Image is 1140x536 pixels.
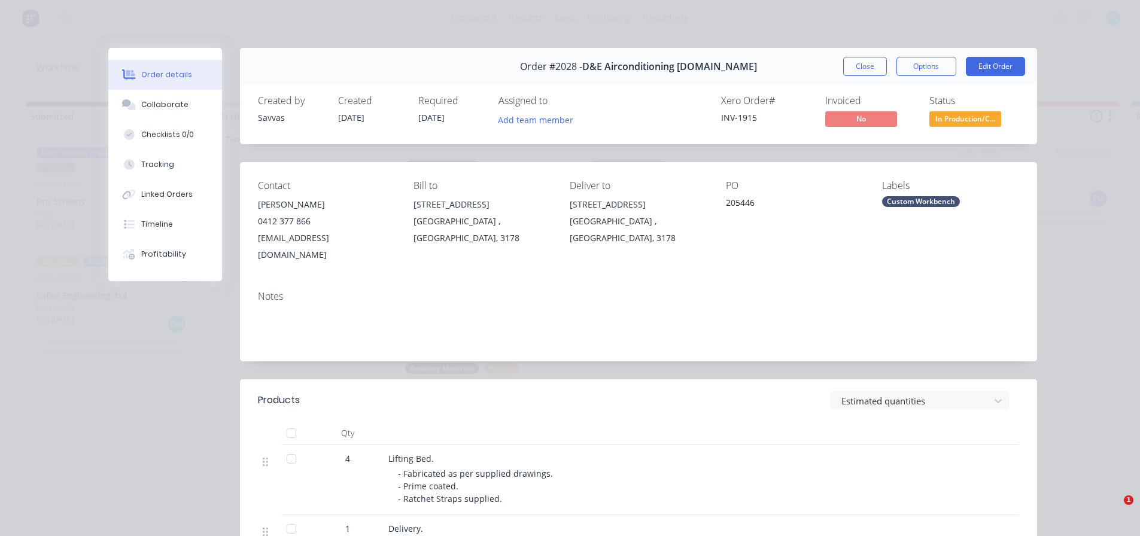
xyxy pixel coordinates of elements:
span: [DATE] [338,112,364,123]
span: Order #2028 - [520,61,582,72]
div: Custom Workbench [882,196,960,207]
div: Checklists 0/0 [141,129,194,140]
div: Bill to [414,180,551,191]
button: Timeline [108,209,222,239]
div: Order details [141,69,192,80]
div: Savvas [258,111,324,124]
div: Contact [258,180,395,191]
div: Timeline [141,219,173,230]
span: Lifting Bed. [388,453,434,464]
button: Add team member [498,111,580,127]
span: 4 [345,452,350,465]
div: [STREET_ADDRESS] [414,196,551,213]
iframe: Intercom live chat [1099,495,1128,524]
span: In Production/C... [929,111,1001,126]
button: Tracking [108,150,222,179]
div: Invoiced [825,95,915,106]
div: Created by [258,95,324,106]
button: Options [896,57,956,76]
div: 0412 377 866 [258,213,395,230]
button: Checklists 0/0 [108,120,222,150]
div: [STREET_ADDRESS] [570,196,707,213]
span: [DATE] [418,112,445,123]
div: [STREET_ADDRESS][GEOGRAPHIC_DATA] , [GEOGRAPHIC_DATA], 3178 [570,196,707,246]
button: Add team member [491,111,579,127]
div: [GEOGRAPHIC_DATA] , [GEOGRAPHIC_DATA], 3178 [414,213,551,246]
div: Notes [258,291,1019,302]
div: Profitability [141,249,186,260]
span: 1 [1124,495,1133,505]
span: - Fabricated as per supplied drawings. - Prime coated. - Ratchet Straps supplied. [398,468,555,504]
div: Status [929,95,1019,106]
div: [EMAIL_ADDRESS][DOMAIN_NAME] [258,230,395,263]
div: 205446 [726,196,863,213]
span: D&E Airconditioning [DOMAIN_NAME] [582,61,757,72]
div: Products [258,393,300,407]
div: Qty [312,421,384,445]
span: No [825,111,897,126]
div: Linked Orders [141,189,193,200]
button: Profitability [108,239,222,269]
div: Required [418,95,484,106]
span: Delivery. [388,523,423,534]
button: Close [843,57,887,76]
div: INV-1915 [721,111,811,124]
div: [STREET_ADDRESS][GEOGRAPHIC_DATA] , [GEOGRAPHIC_DATA], 3178 [414,196,551,246]
button: In Production/C... [929,111,1001,129]
div: [GEOGRAPHIC_DATA] , [GEOGRAPHIC_DATA], 3178 [570,213,707,246]
span: 1 [345,522,350,535]
button: Collaborate [108,90,222,120]
button: Linked Orders [108,179,222,209]
div: Tracking [141,159,174,170]
div: Collaborate [141,99,189,110]
button: Order details [108,60,222,90]
div: Deliver to [570,180,707,191]
div: Xero Order # [721,95,811,106]
div: [PERSON_NAME]0412 377 866[EMAIL_ADDRESS][DOMAIN_NAME] [258,196,395,263]
div: Assigned to [498,95,618,106]
div: [PERSON_NAME] [258,196,395,213]
div: Created [338,95,404,106]
div: Labels [882,180,1019,191]
button: Edit Order [966,57,1025,76]
div: PO [726,180,863,191]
